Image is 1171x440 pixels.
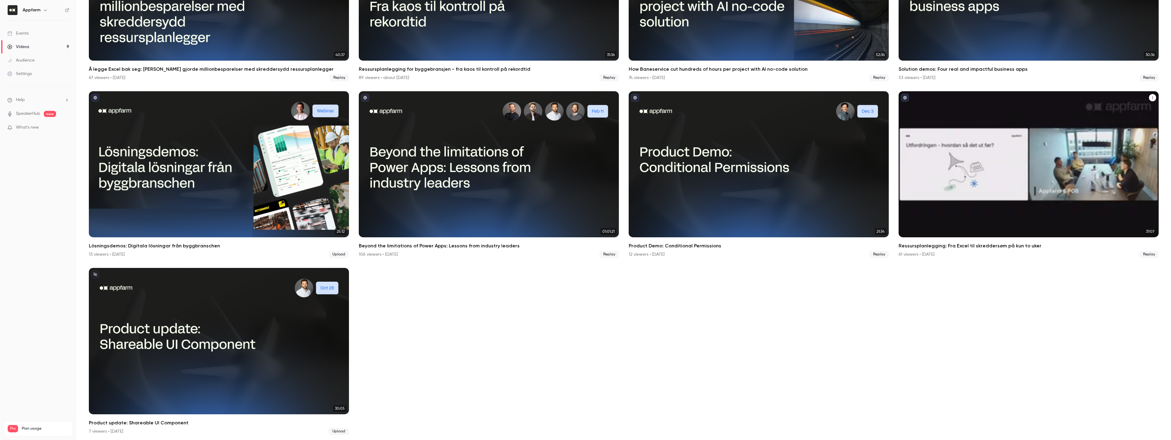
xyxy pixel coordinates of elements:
a: 01:01:21Beyond the limitations of Power Apps: Lessons from industry leaders106 viewers • [DATE]Re... [359,91,619,258]
span: Pro [8,425,18,432]
h2: How Baneservice cut hundreds of hours per project with AI no-code solution [629,66,889,73]
div: 7 viewers • [DATE] [89,428,123,434]
div: 74 viewers • [DATE] [629,75,665,81]
div: 67 viewers • [DATE] [89,75,125,81]
span: Replay [1139,251,1159,258]
span: new [44,111,56,117]
span: What's new [16,124,39,131]
span: Replay [600,251,619,258]
div: Settings [7,71,32,77]
div: 12 viewers • [DATE] [629,251,665,258]
div: 106 viewers • [DATE] [359,251,398,258]
span: Help [16,97,25,103]
span: Replay [870,251,889,258]
span: 52:36 [874,51,886,58]
span: 01:01:21 [601,228,616,235]
a: SpeakerHub [16,111,40,117]
li: help-dropdown-opener [7,97,69,103]
span: Replay [1139,74,1159,81]
span: Upload [329,251,349,258]
a: 37:07Ressursplanlegging: Fra Excel til skreddersøm på kun to uker61 viewers • [DATE]Replay [899,91,1159,258]
h2: Lösningsdemos: Digitala lösningar från byggbranschen [89,242,349,250]
span: 40:37 [334,51,347,58]
li: Product update: Shareable UI Component [89,268,349,435]
h2: Å legge Excel bak seg: [PERSON_NAME] gjorde millionbesparelser med skreddersydd ressursplanlegger [89,66,349,73]
a: 25:12Lösningsdemos: Digitala lösningar från byggbranschen13 viewers • [DATE]Upload [89,91,349,258]
h2: Ressursplanlegging: Fra Excel til skreddersøm på kun to uker [899,242,1159,250]
li: Lösningsdemos: Digitala lösningar från byggbranschen [89,91,349,258]
span: Replay [330,74,349,81]
span: 31:36 [605,51,616,58]
div: Audience [7,57,35,63]
button: published [631,94,639,102]
img: Appfarm [8,5,17,15]
h2: Product Demo: Conditional Permissions [629,242,889,250]
button: published [91,94,99,102]
div: 53 viewers • [DATE] [899,75,935,81]
li: Product Demo: Conditional Permissions [629,91,889,258]
h2: Beyond the limitations of Power Apps: Lessons from industry leaders [359,242,619,250]
span: 21:34 [875,228,886,235]
span: 30:36 [1144,51,1156,58]
h2: Solution demos: Four real and impactful business apps [899,66,1159,73]
iframe: Noticeable Trigger [62,125,69,130]
h2: Ressursplanlegging for byggebransjen - fra kaos til kontroll på rekordtid [359,66,619,73]
div: 13 viewers • [DATE] [89,251,125,258]
span: 25:12 [335,228,347,235]
button: unpublished [91,270,99,278]
div: 89 viewers • about [DATE] [359,75,409,81]
div: 61 viewers • [DATE] [899,251,934,258]
a: 21:34Product Demo: Conditional Permissions12 viewers • [DATE]Replay [629,91,889,258]
h6: Appfarm [23,7,40,13]
span: 30:05 [333,405,347,412]
div: Videos [7,44,29,50]
h2: Product update: Shareable UI Component [89,419,349,427]
span: Upload [329,428,349,435]
div: Events [7,30,28,36]
a: 30:05Product update: Shareable UI Component7 viewers • [DATE]Upload [89,268,349,435]
li: Beyond the limitations of Power Apps: Lessons from industry leaders [359,91,619,258]
span: 37:07 [1144,228,1156,235]
li: Ressursplanlegging: Fra Excel til skreddersøm på kun to uker [899,91,1159,258]
button: published [901,94,909,102]
span: Plan usage [22,426,69,431]
span: Replay [600,74,619,81]
button: published [361,94,369,102]
span: Replay [870,74,889,81]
